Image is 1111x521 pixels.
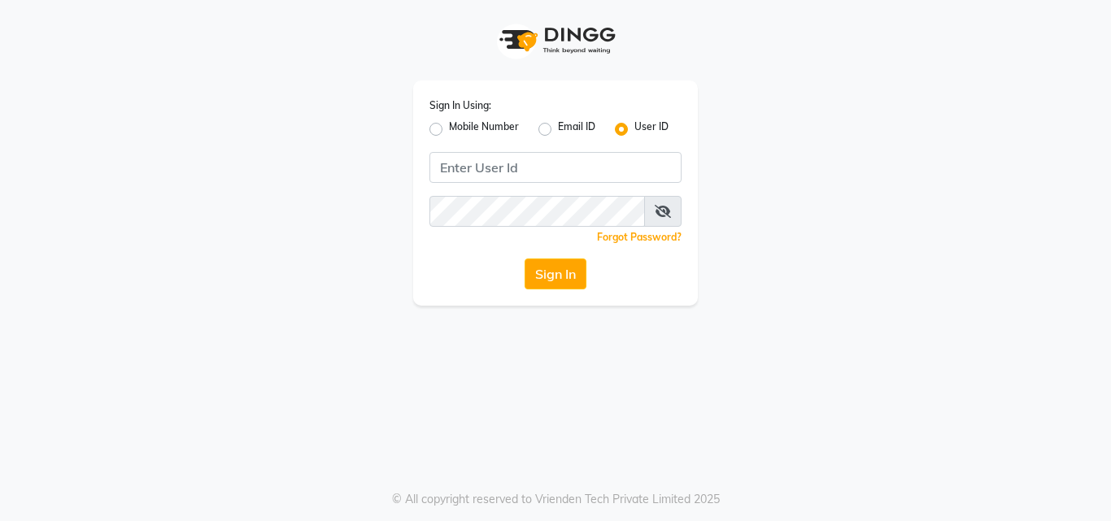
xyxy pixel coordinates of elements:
[525,258,586,289] button: Sign In
[429,152,682,183] input: Username
[597,231,682,243] a: Forgot Password?
[634,119,669,139] label: User ID
[449,119,519,139] label: Mobile Number
[429,98,491,113] label: Sign In Using:
[490,16,621,64] img: logo1.svg
[558,119,595,139] label: Email ID
[429,196,645,227] input: Username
